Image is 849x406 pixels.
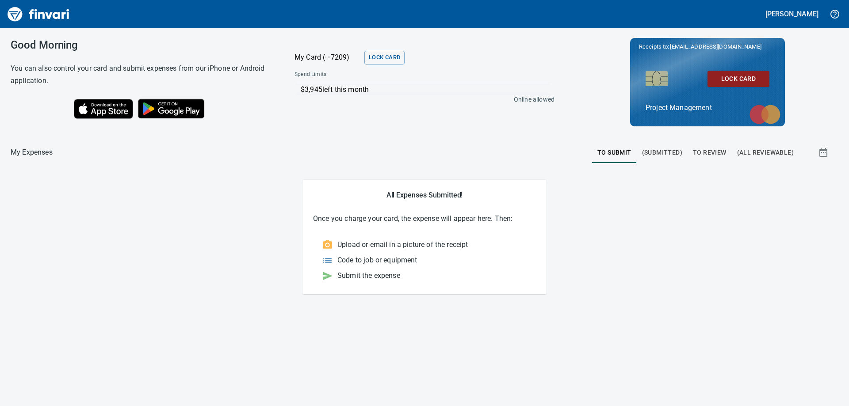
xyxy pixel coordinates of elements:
p: My Card (···7209) [294,52,361,63]
p: Once you charge your card, the expense will appear here. Then: [313,213,536,224]
button: Lock Card [707,71,769,87]
span: To Review [693,147,727,158]
span: Lock Card [715,73,762,84]
p: $3,945 left this month [301,84,550,95]
button: Lock Card [364,51,405,65]
h5: [PERSON_NAME] [765,9,818,19]
span: Spend Limits [294,70,440,79]
p: Submit the expense [337,270,400,281]
button: [PERSON_NAME] [763,7,821,21]
button: Show transactions within a particular date range [810,142,838,163]
nav: breadcrumb [11,147,53,158]
h6: You can also control your card and submit expenses from our iPhone or Android application. [11,62,272,87]
p: Online allowed [287,95,555,104]
span: (All Reviewable) [737,147,794,158]
p: Code to job or equipment [337,255,417,266]
h3: Good Morning [11,39,272,51]
span: To Submit [597,147,631,158]
img: Download on the App Store [74,99,133,119]
span: Lock Card [369,53,400,63]
p: My Expenses [11,147,53,158]
img: mastercard.svg [745,100,785,129]
span: [EMAIL_ADDRESS][DOMAIN_NAME] [669,42,762,51]
p: Upload or email in a picture of the receipt [337,239,468,250]
span: (Submitted) [642,147,682,158]
p: Receipts to: [639,42,776,51]
img: Finvari [5,4,72,25]
p: Project Management [646,102,769,113]
h5: All Expenses Submitted! [313,190,536,200]
img: Get it on Google Play [133,94,209,123]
